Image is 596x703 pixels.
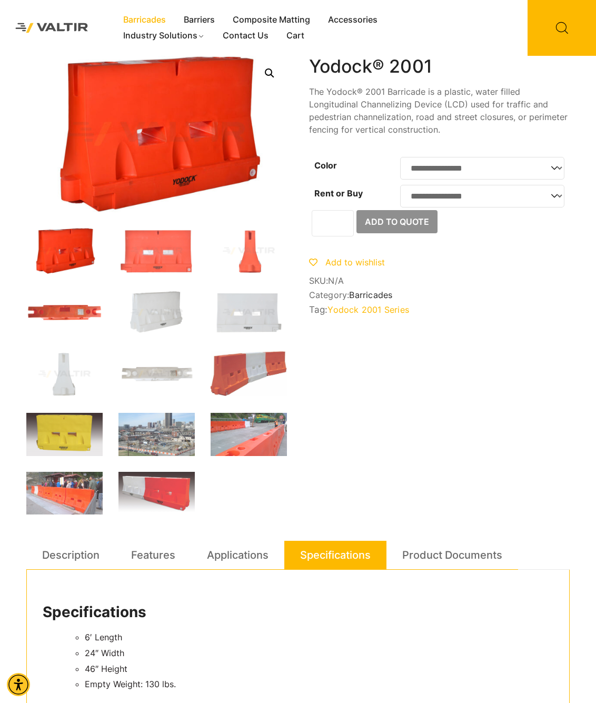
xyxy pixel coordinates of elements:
a: Product Documents [402,541,502,569]
img: Two traffic barriers, one white and one orange, with a logo, designed for road safety and separat... [118,472,195,514]
div: Accessibility Menu [7,673,30,696]
span: Tag: [309,304,570,315]
button: Add to Quote [356,210,438,233]
img: A segmented traffic barrier with orange and white sections, designed for road safety and traffic ... [211,351,287,395]
input: Product quantity [312,210,354,236]
a: Barricades [114,12,175,28]
img: A white plastic component with a tapered design, likely used as a part or accessory in machinery ... [26,351,103,397]
img: A bright yellow dock bumper with a smooth surface and cutouts, designed for protecting dock areas. [26,413,103,456]
li: 46″ Height [85,661,553,677]
span: N/A [328,275,344,286]
img: A row of orange and white barriers blocks a road, with people nearby and a green train in the bac... [211,413,287,456]
a: Accessories [319,12,386,28]
a: Specifications [300,541,371,569]
img: An orange traffic barrier with two rectangular openings and a logo at the bottom. [118,228,195,274]
img: A crowd gathers near orange barricades in front of an information booth, with a mountainous backd... [26,472,103,514]
h1: Yodock® 2001 [309,56,570,77]
img: A white plastic component with cutouts and a label, likely used in machinery or equipment. [118,351,195,397]
a: Barriers [175,12,224,28]
img: A white plastic barrier with a smooth surface, featuring cutouts and a logo, designed for safety ... [118,290,195,335]
img: A bright orange traffic cone with a wide base and a narrow top, designed for road safety and traf... [211,228,287,274]
p: The Yodock® 2001 Barricade is a plastic, water filled Longitudinal Channelizing Device (LCD) used... [309,85,570,136]
img: A white plastic docking station with two rectangular openings and a logo at the bottom. [211,290,287,335]
a: Features [131,541,175,569]
img: Valtir Rentals [8,15,96,41]
img: 2001_Org_3Q-1.jpg [26,228,103,274]
li: Empty Weight: 130 lbs. [85,677,553,692]
a: Cart [277,28,313,44]
a: Yodock 2001 Series [327,304,409,315]
li: 6′ Length [85,630,553,646]
a: Open this option [260,64,279,83]
img: An orange plastic barrier with openings on both ends, designed for traffic control or safety purp... [26,290,103,335]
label: Color [314,160,337,171]
span: Category: [309,290,570,300]
a: Industry Solutions [114,28,214,44]
span: Add to wishlist [325,257,385,268]
a: Contact Us [214,28,277,44]
span: SKU: [309,276,570,286]
h2: Specifications [43,603,553,621]
img: A construction site with heavy machinery, surrounded by buildings and a city skyline in the backg... [118,413,195,456]
a: Barricades [349,290,392,300]
a: Add to wishlist [309,257,385,268]
label: Rent or Buy [314,188,363,199]
li: 24″ Width [85,646,553,661]
a: Composite Matting [224,12,319,28]
a: Applications [207,541,269,569]
a: Description [42,541,100,569]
